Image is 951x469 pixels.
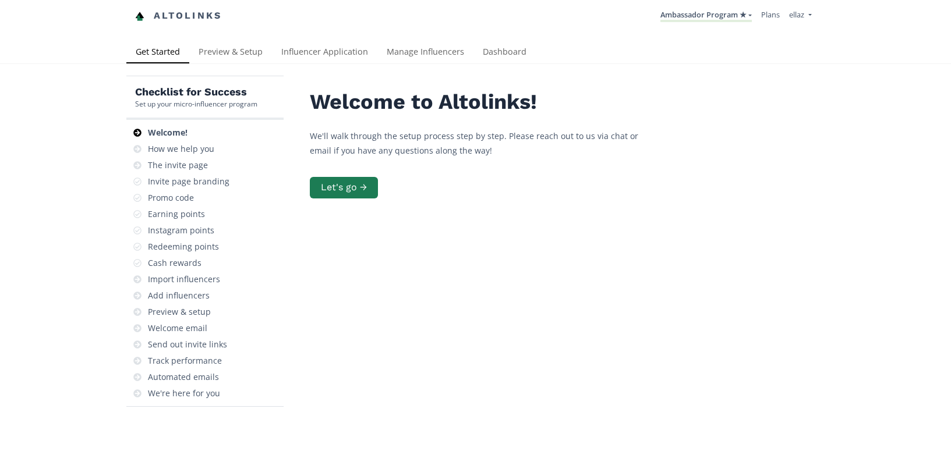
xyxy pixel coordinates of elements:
[126,41,189,65] a: Get Started
[148,290,210,301] div: Add influencers
[310,177,378,198] button: Let's go →
[148,192,194,204] div: Promo code
[473,41,536,65] a: Dashboard
[148,306,211,318] div: Preview & setup
[789,9,811,23] a: ellaz
[135,99,257,109] div: Set up your micro-influencer program
[148,273,220,285] div: Import influencers
[377,41,473,65] a: Manage Influencers
[135,6,222,26] a: Altolinks
[310,129,659,158] p: We'll walk through the setup process step by step. Please reach out to us via chat or email if yo...
[148,257,201,269] div: Cash rewards
[148,339,227,350] div: Send out invite links
[148,176,229,187] div: Invite page branding
[789,9,804,20] span: ellaz
[135,85,257,99] h5: Checklist for Success
[148,388,220,399] div: We're here for you
[148,225,214,236] div: Instagram points
[189,41,272,65] a: Preview & Setup
[148,355,222,367] div: Track performance
[272,41,377,65] a: Influencer Application
[148,322,207,334] div: Welcome email
[148,371,219,383] div: Automated emails
[148,241,219,253] div: Redeeming points
[148,208,205,220] div: Earning points
[148,159,208,171] div: The invite page
[310,90,659,114] h2: Welcome to Altolinks!
[148,143,214,155] div: How we help you
[148,127,188,138] div: Welcome!
[761,9,780,20] a: Plans
[135,12,144,21] img: favicon-32x32.png
[660,9,752,22] a: Ambassador Program ★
